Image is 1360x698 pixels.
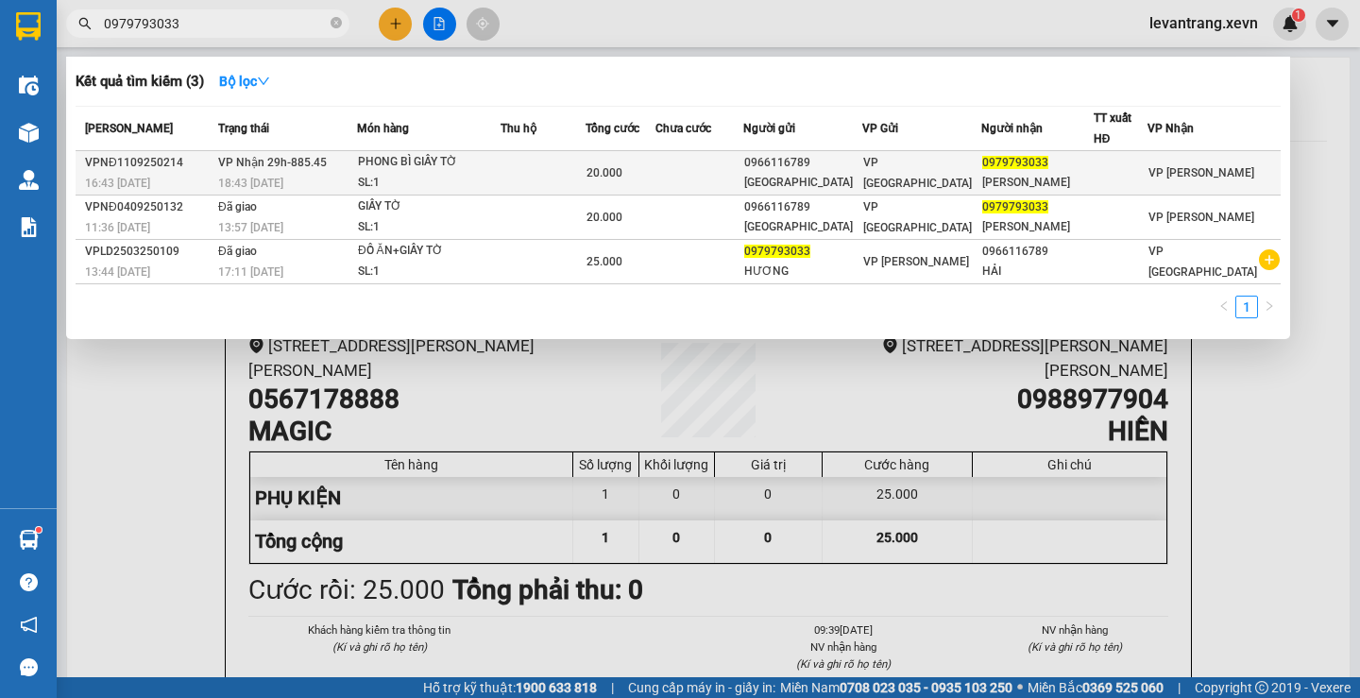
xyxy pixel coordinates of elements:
span: VP [PERSON_NAME] [1148,211,1254,224]
span: right [1264,300,1275,312]
div: [PERSON_NAME] [982,217,1093,237]
span: VP [GEOGRAPHIC_DATA] [1148,245,1257,279]
span: close-circle [331,15,342,33]
div: SL: 1 [358,173,500,194]
span: Đã giao [218,200,257,213]
span: down [257,75,270,88]
div: VPLD2503250109 [85,242,212,262]
span: message [20,658,38,676]
li: Previous Page [1213,296,1235,318]
span: VP [PERSON_NAME] [863,255,969,268]
span: Người gửi [743,122,795,135]
div: PHONG BÌ GIẤY TỜ [358,152,500,173]
button: right [1258,296,1281,318]
span: 17:11 [DATE] [218,265,283,279]
span: 18:43 [DATE] [218,177,283,190]
span: search [78,17,92,30]
div: SL: 1 [358,262,500,282]
a: 1 [1236,297,1257,317]
div: [GEOGRAPHIC_DATA] [744,217,861,237]
div: 0966116789 [744,197,861,217]
span: TT xuất HĐ [1094,111,1131,145]
span: close-circle [331,17,342,28]
span: question-circle [20,573,38,591]
strong: Bộ lọc [219,74,270,89]
div: ĐỒ ĂN+GIẤY TỜ [358,241,500,262]
input: Tìm tên, số ĐT hoặc mã đơn [104,13,327,34]
span: notification [20,616,38,634]
span: VP Gửi [862,122,898,135]
span: Người nhận [981,122,1043,135]
div: VPNĐ0409250132 [85,197,212,217]
span: left [1218,300,1230,312]
div: [GEOGRAPHIC_DATA] [744,173,861,193]
div: 0966116789 [744,153,861,173]
span: VP [GEOGRAPHIC_DATA] [863,200,972,234]
button: Bộ lọcdown [204,66,285,96]
li: 1 [1235,296,1258,318]
img: warehouse-icon [19,170,39,190]
img: warehouse-icon [19,76,39,95]
h3: Kết quả tìm kiếm ( 3 ) [76,72,204,92]
sup: 1 [36,527,42,533]
span: [PERSON_NAME] [85,122,173,135]
div: GIẤY TỜ [358,196,500,217]
span: Tổng cước [586,122,639,135]
span: Món hàng [357,122,409,135]
div: VPNĐ1109250214 [85,153,212,173]
span: 11:36 [DATE] [85,221,150,234]
span: 0979793033 [982,200,1048,213]
div: 0966116789 [982,242,1093,262]
span: 0979793033 [982,156,1048,169]
span: Đã giao [218,245,257,258]
img: warehouse-icon [19,530,39,550]
span: Chưa cước [655,122,711,135]
span: VP [GEOGRAPHIC_DATA] [863,156,972,190]
span: VP [PERSON_NAME] [1148,166,1254,179]
span: VP Nhận 29h-885.45 [218,156,327,169]
div: [PERSON_NAME] [982,173,1093,193]
span: Thu hộ [501,122,536,135]
span: 16:43 [DATE] [85,177,150,190]
span: 20.000 [586,166,622,179]
span: 0979793033 [744,245,810,258]
span: 25.000 [586,255,622,268]
div: SL: 1 [358,217,500,238]
span: VP Nhận [1147,122,1194,135]
span: 13:57 [DATE] [218,221,283,234]
div: HƯƠNG [744,262,861,281]
span: 20.000 [586,211,622,224]
img: logo-vxr [16,12,41,41]
img: warehouse-icon [19,123,39,143]
li: Next Page [1258,296,1281,318]
span: plus-circle [1259,249,1280,270]
div: HẢI [982,262,1093,281]
img: solution-icon [19,217,39,237]
span: 13:44 [DATE] [85,265,150,279]
span: Trạng thái [218,122,269,135]
button: left [1213,296,1235,318]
